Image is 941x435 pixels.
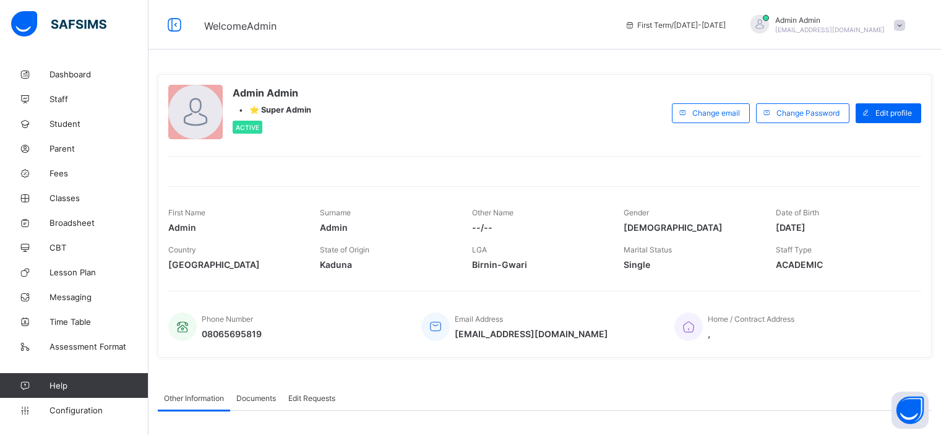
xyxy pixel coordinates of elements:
[49,342,148,351] span: Assessment Format
[233,105,311,114] div: •
[49,218,148,228] span: Broadsheet
[236,394,276,403] span: Documents
[49,381,148,390] span: Help
[49,119,148,129] span: Student
[204,20,277,32] span: Welcome Admin
[776,259,909,270] span: ACADEMIC
[49,94,148,104] span: Staff
[320,245,369,254] span: State of Origin
[49,144,148,153] span: Parent
[624,245,672,254] span: Marital Status
[49,69,148,79] span: Dashboard
[49,292,148,302] span: Messaging
[320,208,351,217] span: Surname
[168,222,301,233] span: Admin
[320,222,453,233] span: Admin
[49,168,148,178] span: Fees
[164,394,224,403] span: Other Information
[472,222,605,233] span: --/--
[288,394,335,403] span: Edit Requests
[708,329,794,339] span: ,
[692,108,740,118] span: Change email
[776,222,909,233] span: [DATE]
[775,15,885,25] span: Admin Admin
[320,259,453,270] span: Kaduna
[708,314,794,324] span: Home / Contract Address
[202,329,262,339] span: 08065695819
[49,243,148,252] span: CBT
[11,11,106,37] img: safsims
[49,405,148,415] span: Configuration
[455,329,608,339] span: [EMAIL_ADDRESS][DOMAIN_NAME]
[49,267,148,277] span: Lesson Plan
[49,317,148,327] span: Time Table
[776,245,812,254] span: Staff Type
[249,105,311,114] span: ⭐ Super Admin
[168,208,205,217] span: First Name
[776,108,840,118] span: Change Password
[738,15,911,35] div: AdminAdmin
[472,208,513,217] span: Other Name
[472,259,605,270] span: Birnin-Gwari
[776,208,819,217] span: Date of Birth
[775,26,885,33] span: [EMAIL_ADDRESS][DOMAIN_NAME]
[168,245,196,254] span: Country
[892,392,929,429] button: Open asap
[236,124,259,131] span: Active
[875,108,912,118] span: Edit profile
[624,259,757,270] span: Single
[472,245,487,254] span: LGA
[202,314,253,324] span: Phone Number
[49,193,148,203] span: Classes
[624,222,757,233] span: [DEMOGRAPHIC_DATA]
[625,20,726,30] span: session/term information
[624,208,649,217] span: Gender
[455,314,503,324] span: Email Address
[233,87,311,99] span: Admin Admin
[168,259,301,270] span: [GEOGRAPHIC_DATA]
